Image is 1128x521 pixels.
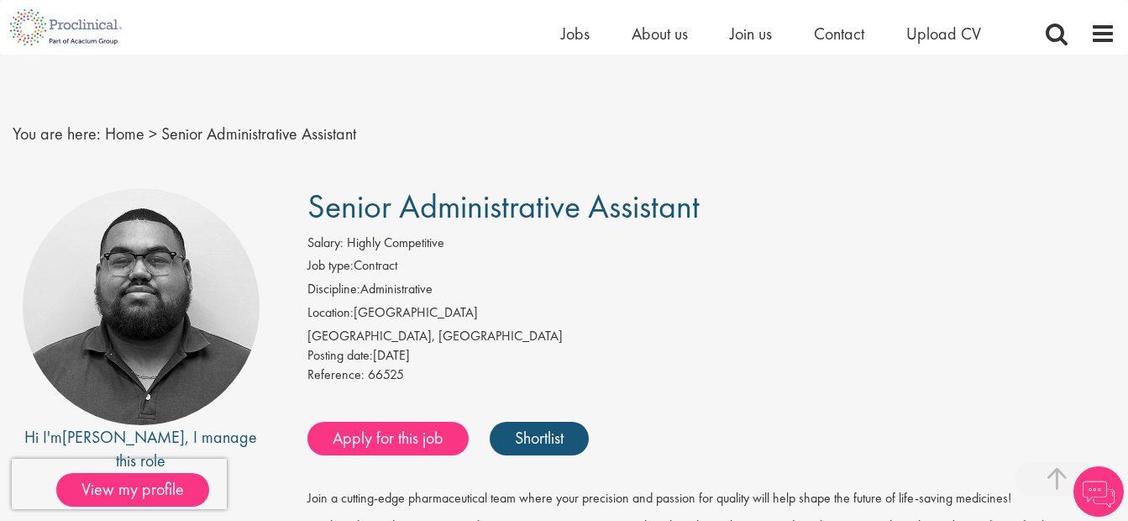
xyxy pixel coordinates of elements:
[814,23,864,45] a: Contact
[307,256,354,276] label: Job type:
[12,459,227,509] iframe: reCAPTCHA
[161,123,356,145] span: Senior Administrative Assistant
[307,303,354,323] label: Location:
[368,366,404,383] span: 66525
[307,234,344,253] label: Salary:
[307,303,1115,327] li: [GEOGRAPHIC_DATA]
[149,123,157,145] span: >
[307,422,469,455] a: Apply for this job
[307,256,1115,280] li: Contract
[730,23,772,45] a: Join us
[307,280,360,299] label: Discipline:
[307,366,365,385] label: Reference:
[490,422,589,455] a: Shortlist
[307,346,1115,366] div: [DATE]
[62,426,185,448] a: [PERSON_NAME]
[307,280,1115,303] li: Administrative
[23,188,260,425] img: imeage of recruiter Ashley Bennett
[347,234,444,251] span: Highly Competitive
[1073,466,1124,517] img: Chatbot
[13,123,101,145] span: You are here:
[105,123,144,145] a: breadcrumb link
[307,346,373,364] span: Posting date:
[307,327,1115,346] div: [GEOGRAPHIC_DATA], [GEOGRAPHIC_DATA]
[632,23,688,45] a: About us
[307,489,1115,508] p: Join a cutting-edge pharmaceutical team where your precision and passion for quality will help sh...
[906,23,981,45] a: Upload CV
[13,425,270,473] div: Hi I'm , I manage this role
[307,185,700,228] span: Senior Administrative Assistant
[561,23,590,45] a: Jobs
